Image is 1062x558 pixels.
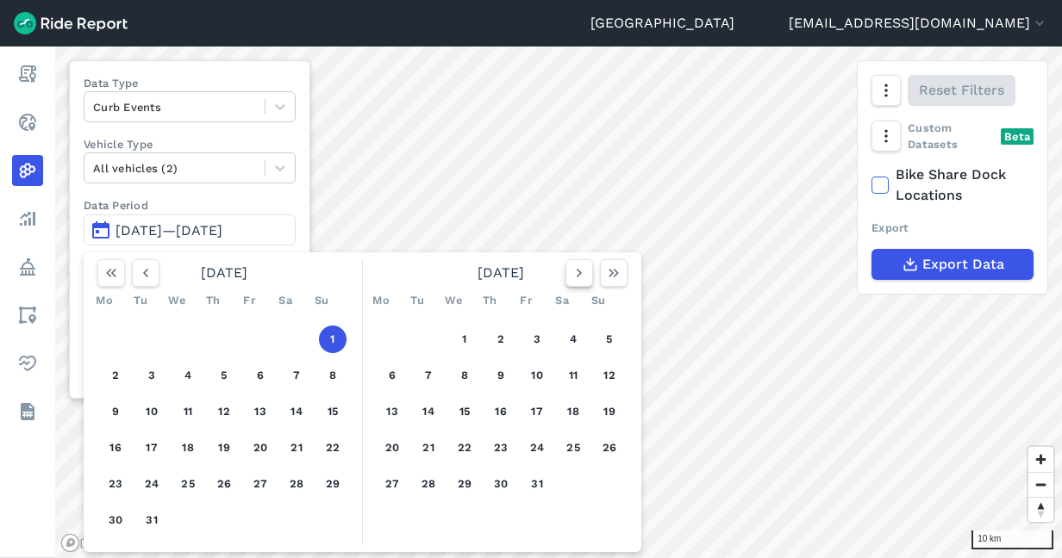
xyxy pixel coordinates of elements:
[283,362,310,389] button: 7
[174,470,202,498] button: 25
[403,287,431,314] div: Tu
[102,470,129,498] button: 23
[871,249,1034,280] button: Export Data
[415,434,442,462] button: 21
[548,287,576,314] div: Sa
[378,434,406,462] button: 20
[523,470,551,498] button: 31
[919,80,1004,101] span: Reset Filters
[559,398,587,425] button: 18
[871,120,1034,152] div: Custom Datasets
[415,470,442,498] button: 28
[12,251,43,282] a: Policy
[247,470,274,498] button: 27
[283,470,310,498] button: 28
[60,533,136,553] a: Mapbox logo
[415,362,442,389] button: 7
[138,398,166,425] button: 10
[971,530,1053,549] div: 10 km
[908,75,1015,106] button: Reset Filters
[12,155,43,186] a: Heatmaps
[451,434,478,462] button: 22
[523,398,551,425] button: 17
[12,348,43,379] a: Health
[84,197,296,214] label: Data Period
[367,259,634,287] div: [DATE]
[12,396,43,427] a: Datasets
[512,287,540,314] div: Fr
[871,220,1034,236] div: Export
[247,434,274,462] button: 20
[596,362,623,389] button: 12
[138,362,166,389] button: 3
[415,398,442,425] button: 14
[319,434,347,462] button: 22
[138,470,166,498] button: 24
[272,287,299,314] div: Sa
[584,287,612,314] div: Su
[319,470,347,498] button: 29
[84,214,296,245] button: [DATE]—[DATE]
[378,362,406,389] button: 6
[523,434,551,462] button: 24
[210,398,238,425] button: 12
[174,398,202,425] button: 11
[319,325,347,353] button: 1
[12,59,43,90] a: Report
[1001,128,1034,145] div: Beta
[163,287,191,314] div: We
[487,325,515,353] button: 2
[55,46,1062,558] canvas: Map
[487,362,515,389] button: 9
[378,470,406,498] button: 27
[283,434,310,462] button: 21
[210,470,238,498] button: 26
[91,287,118,314] div: Mo
[12,203,43,234] a: Analyze
[247,362,274,389] button: 6
[1028,472,1053,497] button: Zoom out
[102,506,129,534] button: 30
[922,254,1004,275] span: Export Data
[559,362,587,389] button: 11
[451,362,478,389] button: 8
[91,259,358,287] div: [DATE]
[12,107,43,138] a: Realtime
[451,325,478,353] button: 1
[523,325,551,353] button: 3
[596,325,623,353] button: 5
[789,13,1048,34] button: [EMAIL_ADDRESS][DOMAIN_NAME]
[127,287,154,314] div: Tu
[210,434,238,462] button: 19
[102,398,129,425] button: 9
[367,287,395,314] div: Mo
[319,362,347,389] button: 8
[235,287,263,314] div: Fr
[487,434,515,462] button: 23
[451,398,478,425] button: 15
[523,362,551,389] button: 10
[210,362,238,389] button: 5
[440,287,467,314] div: We
[559,434,587,462] button: 25
[199,287,227,314] div: Th
[378,398,406,425] button: 13
[1028,497,1053,522] button: Reset bearing to north
[84,75,296,91] label: Data Type
[487,470,515,498] button: 30
[487,398,515,425] button: 16
[283,398,310,425] button: 14
[596,434,623,462] button: 26
[14,12,128,34] img: Ride Report
[174,434,202,462] button: 18
[596,398,623,425] button: 19
[116,222,222,239] span: [DATE]—[DATE]
[451,470,478,498] button: 29
[138,506,166,534] button: 31
[590,13,734,34] a: [GEOGRAPHIC_DATA]
[12,300,43,331] a: Areas
[102,362,129,389] button: 2
[102,434,129,462] button: 16
[308,287,335,314] div: Su
[871,164,1034,206] label: Bike Share Dock Locations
